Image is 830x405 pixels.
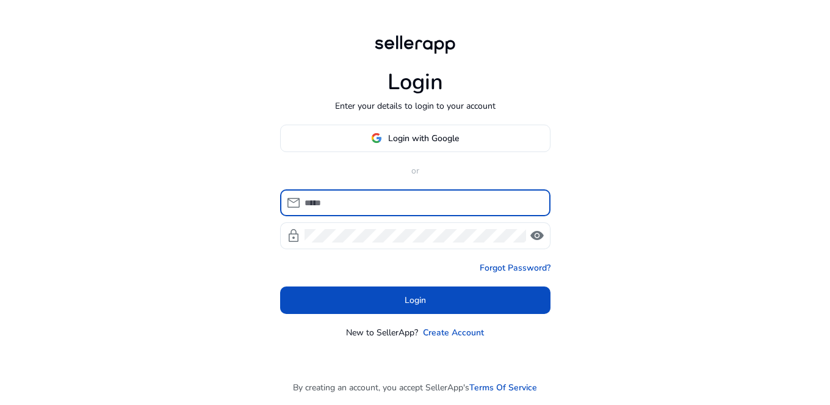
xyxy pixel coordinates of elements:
[405,294,426,307] span: Login
[423,326,484,339] a: Create Account
[280,164,550,177] p: or
[388,132,459,145] span: Login with Google
[371,133,382,144] img: google-logo.svg
[280,125,550,152] button: Login with Google
[280,286,550,314] button: Login
[388,69,443,95] h1: Login
[286,228,301,243] span: lock
[530,228,544,243] span: visibility
[469,381,537,394] a: Terms Of Service
[286,195,301,210] span: mail
[480,261,550,274] a: Forgot Password?
[335,100,496,112] p: Enter your details to login to your account
[346,326,418,339] p: New to SellerApp?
